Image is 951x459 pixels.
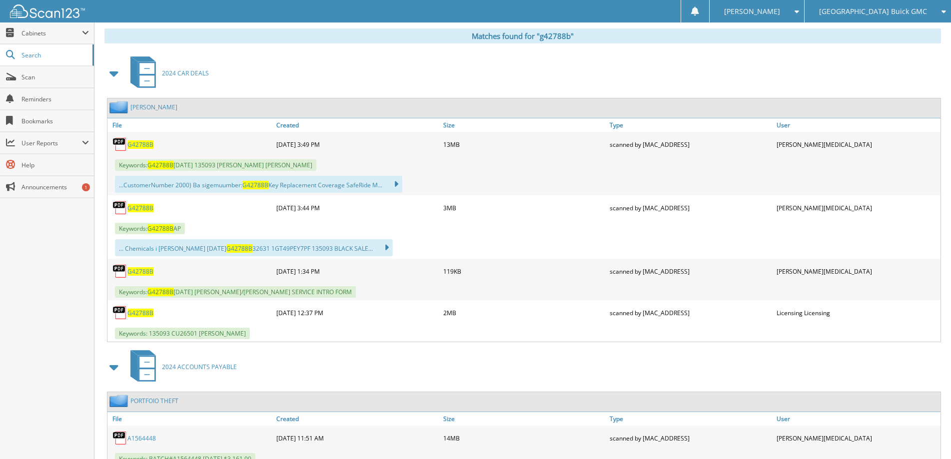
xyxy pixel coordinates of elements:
[607,428,774,448] div: scanned by [MAC_ADDRESS]
[147,224,173,233] span: G42788B
[21,117,89,125] span: Bookmarks
[441,428,607,448] div: 14MB
[115,159,316,171] span: Keywords: [DATE] 135093 [PERSON_NAME] [PERSON_NAME]
[274,134,440,154] div: [DATE] 3:49 PM
[274,428,440,448] div: [DATE] 11:51 AM
[104,28,941,43] div: Matches found for "g42788b"
[112,200,127,215] img: PDF.png
[21,29,82,37] span: Cabinets
[115,328,250,339] span: Keywords: 135093 CU26501 [PERSON_NAME]
[274,412,440,426] a: Created
[274,198,440,218] div: [DATE] 3:44 PM
[124,347,237,387] a: 2024 ACCOUNTS PAYABLE
[774,198,941,218] div: [PERSON_NAME][MEDICAL_DATA]
[21,73,89,81] span: Scan
[10,4,85,18] img: scan123-logo-white.svg
[109,395,130,407] img: folder2.png
[112,305,127,320] img: PDF.png
[724,8,780,14] span: [PERSON_NAME]
[127,434,156,443] a: A1564448
[130,397,178,405] a: PORTFOIO THEFT
[226,244,252,253] span: G42788B
[607,261,774,281] div: scanned by [MAC_ADDRESS]
[147,161,173,169] span: G42788B
[115,176,402,193] div: ...CustomerNumber 2000) Ba sigemuumber: Key Replacement Coverage SafeRide M...
[274,118,440,132] a: Created
[112,137,127,152] img: PDF.png
[774,412,941,426] a: User
[127,309,153,317] a: G42788B
[82,183,90,191] div: 1
[107,412,274,426] a: File
[774,428,941,448] div: [PERSON_NAME][MEDICAL_DATA]
[441,134,607,154] div: 13MB
[21,51,87,59] span: Search
[162,363,237,371] span: 2024 ACCOUNTS PAYABLE
[242,181,268,189] span: G42788B
[441,261,607,281] div: 119KB
[607,134,774,154] div: scanned by [MAC_ADDRESS]
[124,53,209,93] a: 2024 CAR DEALS
[441,412,607,426] a: Size
[274,303,440,323] div: [DATE] 12:37 PM
[127,204,153,212] a: G42788B
[115,223,185,234] span: Keywords: AP
[774,261,941,281] div: [PERSON_NAME][MEDICAL_DATA]
[774,303,941,323] div: Licensing Licensing
[774,134,941,154] div: [PERSON_NAME][MEDICAL_DATA]
[127,140,153,149] a: G42788B
[441,198,607,218] div: 3MB
[21,95,89,103] span: Reminders
[21,161,89,169] span: Help
[112,431,127,446] img: PDF.png
[441,303,607,323] div: 2MB
[21,183,89,191] span: Announcements
[607,412,774,426] a: Type
[107,118,274,132] a: File
[774,118,941,132] a: User
[607,198,774,218] div: scanned by [MAC_ADDRESS]
[112,264,127,279] img: PDF.png
[21,139,82,147] span: User Reports
[274,261,440,281] div: [DATE] 1:34 PM
[162,69,209,77] span: 2024 CAR DEALS
[115,239,393,256] div: ... Chemicals i [PERSON_NAME] [DATE] 32631 1GT49PEY7PF 135093 BLACK SALE...
[819,8,927,14] span: [GEOGRAPHIC_DATA] Buick GMC
[109,101,130,113] img: folder2.png
[127,267,153,276] a: G42788B
[607,118,774,132] a: Type
[147,288,173,296] span: G42788B
[115,286,356,298] span: Keywords: [DATE] [PERSON_NAME]/[PERSON_NAME] SERVICE INTRO FORM
[130,103,177,111] a: [PERSON_NAME]
[441,118,607,132] a: Size
[607,303,774,323] div: scanned by [MAC_ADDRESS]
